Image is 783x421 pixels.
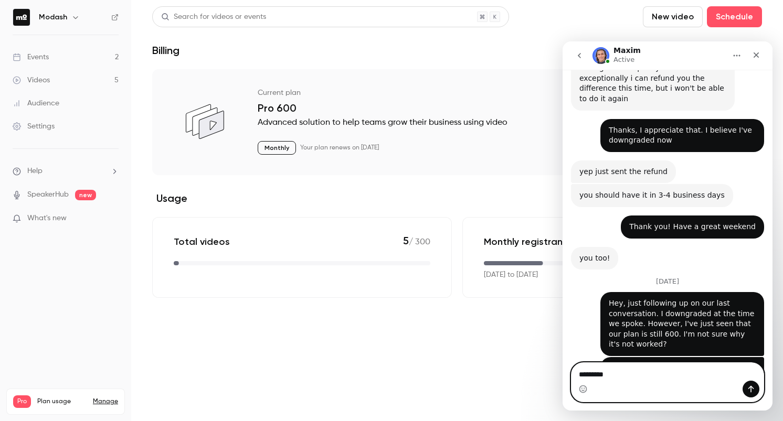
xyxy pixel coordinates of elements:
h1: Billing [152,44,179,57]
img: Modash [13,9,30,26]
div: Audience [13,98,59,109]
button: Schedule [707,6,762,27]
span: What's new [27,213,67,224]
div: Videos [13,75,50,85]
li: help-dropdown-opener [13,166,119,177]
span: Help [27,166,43,177]
p: Total videos [174,235,230,248]
span: Pro [13,395,31,408]
span: Plan usage [37,397,87,406]
h6: Modash [39,12,67,23]
div: Search for videos or events [161,12,266,23]
p: Current plan [258,88,301,98]
p: Monthly [258,141,296,155]
h2: Usage [152,192,762,204]
p: Monthly registrants [484,235,572,248]
p: Your plan renews on [DATE] [300,144,379,152]
span: 5 [403,234,409,247]
div: Settings [13,121,55,132]
p: Pro 600 [258,102,741,114]
a: SpeakerHub [27,189,69,200]
section: billing [152,69,762,298]
button: New video [643,6,703,27]
p: Advanced solution to help teams grow their business using video [258,116,741,129]
iframe: Intercom live chat [563,41,773,411]
p: / 300 [403,234,430,249]
div: Events [13,52,49,62]
span: new [75,190,96,200]
a: Manage [93,397,118,406]
p: [DATE] to [DATE] [484,269,538,280]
